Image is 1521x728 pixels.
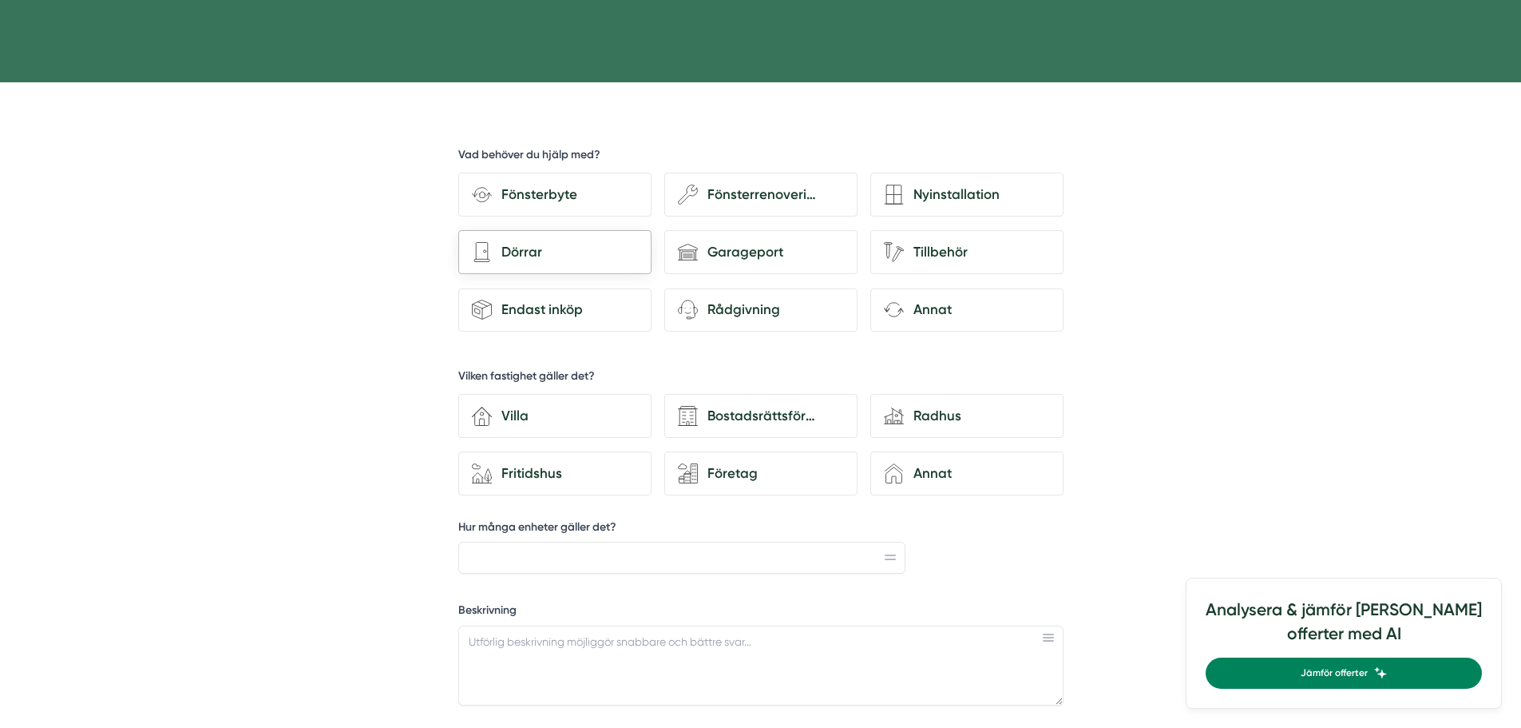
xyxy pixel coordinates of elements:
[1206,658,1482,689] a: Jämför offerter
[458,519,906,539] label: Hur många enheter gäller det?
[458,603,1064,623] label: Beskrivning
[1301,666,1368,681] span: Jämför offerter
[458,368,595,388] h5: Vilken fastighet gäller det?
[458,147,600,167] h5: Vad behöver du hjälp med?
[1206,598,1482,658] h4: Analysera & jämför [PERSON_NAME] offerter med AI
